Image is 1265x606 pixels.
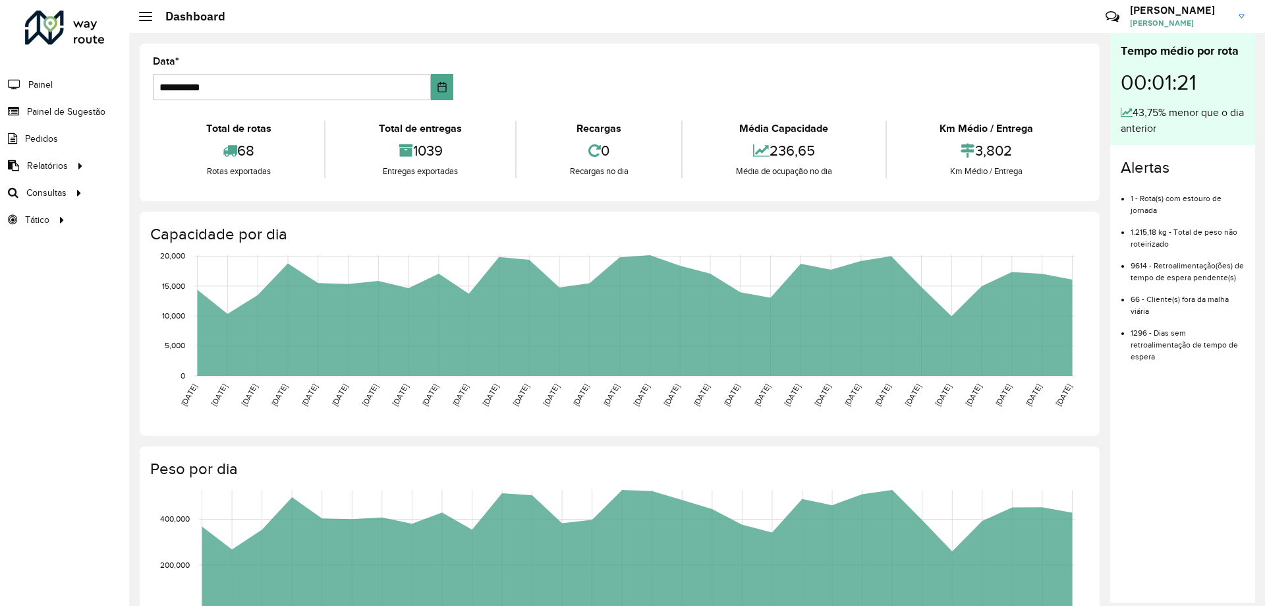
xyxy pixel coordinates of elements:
div: 43,75% menor que o dia anterior [1121,105,1245,136]
div: 00:01:21 [1121,60,1245,105]
text: [DATE] [300,382,319,408]
li: 1 - Rota(s) com estouro de jornada [1131,183,1245,216]
text: [DATE] [269,382,289,408]
li: 66 - Cliente(s) fora da malha viária [1131,284,1245,317]
div: Tempo médio por rota [1121,42,1245,60]
h4: Peso por dia [150,460,1086,479]
div: Total de entregas [329,121,511,136]
text: [DATE] [783,382,802,408]
text: [DATE] [1024,382,1043,408]
text: [DATE] [1054,382,1073,408]
li: 9614 - Retroalimentação(ões) de tempo de espera pendente(s) [1131,250,1245,284]
text: [DATE] [873,382,892,408]
div: Entregas exportadas [329,165,511,178]
text: [DATE] [602,382,621,408]
text: 0 [181,371,185,380]
text: 5,000 [165,342,185,350]
text: [DATE] [843,382,862,408]
div: Total de rotas [156,121,321,136]
text: [DATE] [632,382,651,408]
li: 1.215,18 kg - Total de peso não roteirizado [1131,216,1245,250]
h2: Dashboard [152,9,225,24]
text: 200,000 [160,561,190,569]
span: Painel de Sugestão [27,105,105,119]
h3: [PERSON_NAME] [1130,4,1229,16]
text: [DATE] [722,382,741,408]
div: 3,802 [890,136,1083,165]
text: [DATE] [934,382,953,408]
span: Painel [28,78,53,92]
h4: Alertas [1121,158,1245,177]
div: Média de ocupação no dia [686,165,882,178]
text: 10,000 [162,311,185,320]
label: Data [153,53,179,69]
text: [DATE] [240,382,259,408]
div: Média Capacidade [686,121,882,136]
text: [DATE] [813,382,832,408]
text: [DATE] [511,382,530,408]
text: [DATE] [179,382,198,408]
div: Recargas no dia [520,165,678,178]
text: [DATE] [903,382,922,408]
span: Consultas [26,186,67,200]
text: [DATE] [420,382,439,408]
text: [DATE] [330,382,349,408]
span: [PERSON_NAME] [1130,17,1229,29]
text: [DATE] [360,382,379,408]
text: [DATE] [542,382,561,408]
div: Recargas [520,121,678,136]
li: 1296 - Dias sem retroalimentação de tempo de espera [1131,317,1245,363]
text: [DATE] [391,382,410,408]
div: 68 [156,136,321,165]
button: Choose Date [431,74,454,100]
text: [DATE] [692,382,711,408]
text: [DATE] [662,382,681,408]
text: 400,000 [160,515,190,524]
span: Relatórios [27,159,68,173]
text: [DATE] [481,382,500,408]
div: Km Médio / Entrega [890,165,1083,178]
div: Km Médio / Entrega [890,121,1083,136]
text: 20,000 [160,252,185,260]
div: 236,65 [686,136,882,165]
div: 1039 [329,136,511,165]
span: Pedidos [25,132,58,146]
text: [DATE] [964,382,983,408]
text: [DATE] [210,382,229,408]
text: [DATE] [571,382,590,408]
text: 15,000 [162,282,185,290]
h4: Capacidade por dia [150,225,1086,244]
div: Rotas exportadas [156,165,321,178]
a: Contato Rápido [1098,3,1127,31]
span: Tático [25,213,49,227]
text: [DATE] [451,382,470,408]
text: [DATE] [994,382,1013,408]
div: 0 [520,136,678,165]
text: [DATE] [752,382,772,408]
